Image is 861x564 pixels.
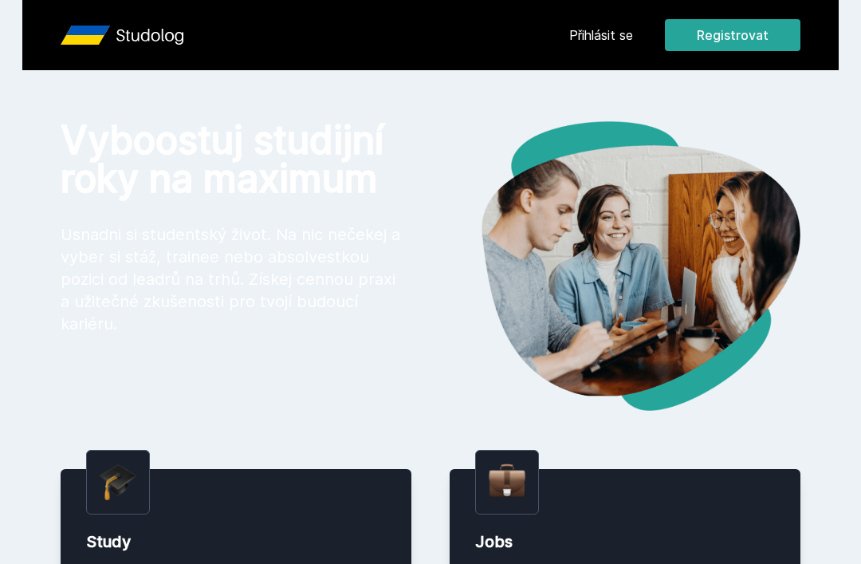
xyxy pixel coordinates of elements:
[61,121,405,198] h1: Vyboostuj studijní roky na maximum
[665,19,800,51] button: Registrovat
[569,26,633,45] a: Přihlásit se
[475,530,775,553] div: Jobs
[61,223,405,335] p: Usnadni si studentský život. Na nic nečekej a vyber si stáž, trainee nebo absolvestkou pozici od ...
[86,530,386,553] div: Study
[489,460,525,501] img: briefcase.png
[431,121,800,411] img: hero.png
[100,463,136,501] img: graduation-cap.png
